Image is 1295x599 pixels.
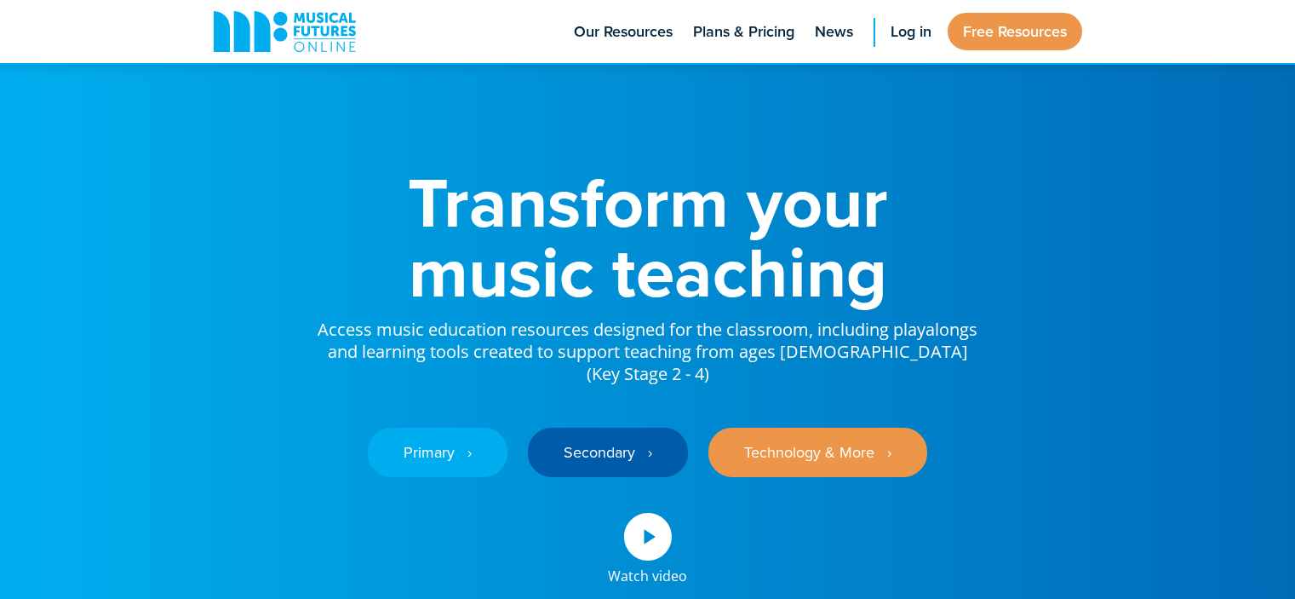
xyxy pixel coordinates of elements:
p: Access music education resources designed for the classroom, including playalongs and learning to... [316,307,980,385]
span: Our Resources [574,20,673,43]
span: Log in [891,20,931,43]
div: Watch video [608,561,687,583]
a: Free Resources [948,13,1082,50]
a: Secondary ‎‏‏‎ ‎ › [528,428,688,477]
span: Plans & Pricing [693,20,794,43]
a: Primary ‎‏‏‎ ‎ › [368,428,507,477]
a: Technology & More ‎‏‏‎ ‎ › [708,428,927,477]
span: News [815,20,853,43]
h1: Transform your music teaching [316,167,980,307]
